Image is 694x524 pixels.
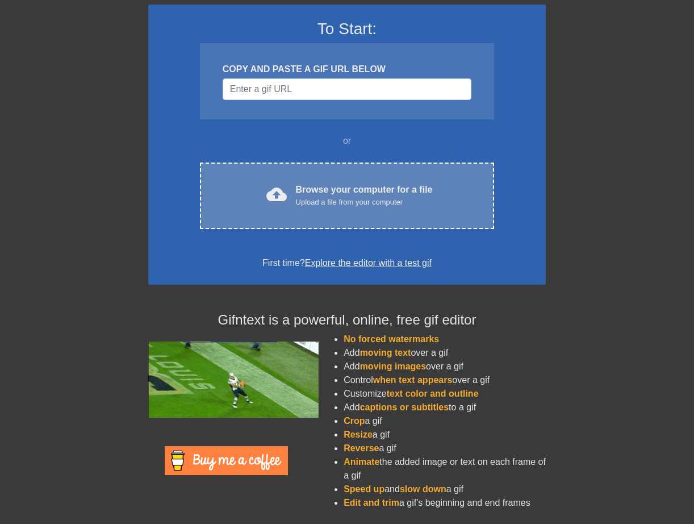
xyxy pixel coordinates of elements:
li: Add to a gif [344,401,546,414]
span: Crop [344,416,365,426]
span: captions or subtitles [360,402,449,412]
li: Customize [344,387,546,401]
span: cloud_upload [266,184,287,205]
span: moving text [360,348,411,357]
li: a gif's beginning and end frames [344,496,546,510]
span: Edit and trim [344,498,399,508]
span: Animate [344,457,379,467]
div: First time? [163,256,531,270]
li: Add over a gif [344,360,546,373]
span: Reverse [344,443,379,453]
input: Username [223,78,471,100]
div: Browse your computer for a file [296,183,433,208]
span: Resize [344,430,373,439]
span: text color and outline [387,389,479,398]
span: slow down [400,484,446,494]
span: No forced watermarks [344,334,439,344]
h3: To Start: [163,19,531,39]
span: Speed up [344,484,384,494]
li: and a gif [344,483,546,496]
img: Buy Me A Coffee [165,446,288,475]
div: Upload a file from your computer [296,197,433,208]
div: or [178,134,516,148]
div: COPY AND PASTE A GIF URL BELOW [223,63,471,76]
li: Control over a gif [344,373,546,387]
span: moving images [360,361,426,371]
li: a gif [344,442,546,455]
a: Explore the editor with a test gif [305,258,432,268]
h4: Gifntext is a powerful, online, free gif editor [148,312,546,328]
li: a gif [344,428,546,442]
li: Add over a gif [344,346,546,360]
span: when text appears [373,375,453,385]
li: the added image or text on each frame of a gif [344,455,546,483]
li: a gif [344,414,546,428]
img: football_small.gif [148,342,319,418]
